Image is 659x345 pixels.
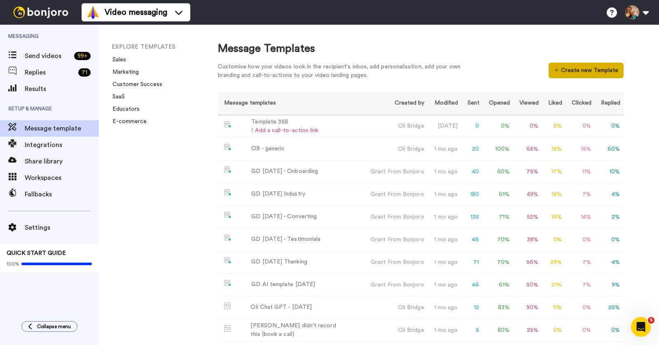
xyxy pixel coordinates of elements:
td: Grant [349,183,428,206]
th: Sent [461,92,483,115]
div: GD [DATE] Thanking [251,258,307,266]
td: 0 % [595,228,624,251]
td: 180 [461,183,483,206]
a: Marketing [107,69,139,75]
td: [DATE] [428,115,461,138]
th: Clicked [566,92,595,115]
td: 16 % [542,206,566,228]
td: 1 mo ago [428,183,461,206]
span: Bridge [407,305,424,310]
img: nextgen-template.svg [224,212,232,219]
span: Bridge [407,123,424,129]
img: nextgen-template.svg [224,144,232,151]
td: 60 % [483,161,513,183]
td: 9 % [595,274,624,296]
td: 25 % [595,296,624,319]
a: SaaS [107,94,125,100]
td: 10 % [595,161,624,183]
th: Created by [349,92,428,115]
td: 1 mo ago [428,319,461,342]
td: Oli [349,319,428,342]
td: 60 % [595,138,624,161]
div: Message Templates [218,41,624,56]
td: 5 [461,319,483,342]
td: 56 % [513,251,542,274]
td: 40 [461,161,483,183]
img: Message-temps.svg [224,303,231,309]
td: 15 % [566,138,595,161]
td: 0 % [566,319,595,342]
span: Replies [25,68,75,77]
td: 46 [461,274,483,296]
span: Message template [25,124,99,133]
td: 7 % [566,274,595,296]
td: 0 % [513,115,542,138]
td: 11 % [566,161,595,183]
img: vm-color.svg [86,6,100,19]
th: Message templates [218,92,349,115]
td: 70 % [483,228,513,251]
td: 2 % [595,206,624,228]
td: 38 % [513,228,542,251]
span: From Bonjoro [388,169,424,175]
td: 61 % [483,274,513,296]
th: Viewed [513,92,542,115]
td: 65 % [513,138,542,161]
div: GD [DATE] Industry [251,190,305,198]
span: Integrations [25,140,99,150]
td: 0 % [566,296,595,319]
img: nextgen-template.svg [224,189,232,196]
td: 49 % [513,183,542,206]
td: 46 [461,228,483,251]
td: 14 % [566,206,595,228]
div: GD [DATE] - Converting [251,212,317,221]
td: 25 % [513,319,542,342]
span: From Bonjoro [388,237,424,242]
div: [PERSON_NAME] didn't record this (book a call) [250,322,346,339]
span: From Bonjoro [388,191,424,197]
td: 12 [461,296,483,319]
img: nextgen-template.svg [224,167,232,173]
td: 100 % [483,138,513,161]
th: Replied [595,92,624,115]
td: 135 [461,206,483,228]
td: Oli [349,296,428,319]
div: 99 + [74,52,91,60]
span: 100% [7,261,19,267]
span: QUICK START GUIDE [7,250,66,256]
div: GD [DATE] - Onboarding [251,167,318,176]
a: Educators [107,106,140,112]
img: bj-logo-header-white.svg [10,7,72,18]
td: 7 % [566,183,595,206]
td: 0 % [566,115,595,138]
div: Oli Chat GPT - [DATE] [250,303,312,312]
div: GD AI template [DATE] [251,280,315,289]
span: Settings [25,223,99,233]
img: nextgen-template.svg [224,121,232,128]
li: EXPLORE TEMPLATES [112,43,223,51]
td: Grant [349,274,428,296]
span: Collapse menu [37,323,71,330]
span: Workspaces [25,173,99,183]
span: From Bonjoro [388,214,424,220]
img: nextgen-template.svg [224,257,232,264]
span: Video messaging [105,7,167,18]
td: 0 [461,115,483,138]
td: 1 mo ago [428,251,461,274]
th: Modified [428,92,461,115]
td: 15 % [542,183,566,206]
td: 0 % [542,319,566,342]
td: Oli [349,115,428,138]
div: Customise how your videos look in the recipient's inbox, add personalisation, add your own brandi... [218,63,473,80]
th: Opened [483,92,513,115]
iframe: Intercom live chat [631,317,651,337]
th: Liked [542,92,566,115]
td: Grant [349,251,428,274]
td: 80 % [483,319,513,342]
img: Message-temps.svg [224,325,231,332]
td: 71 % [483,206,513,228]
td: 52 % [513,206,542,228]
td: 17 % [542,161,566,183]
td: 20 [461,138,483,161]
td: 0 % [542,228,566,251]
